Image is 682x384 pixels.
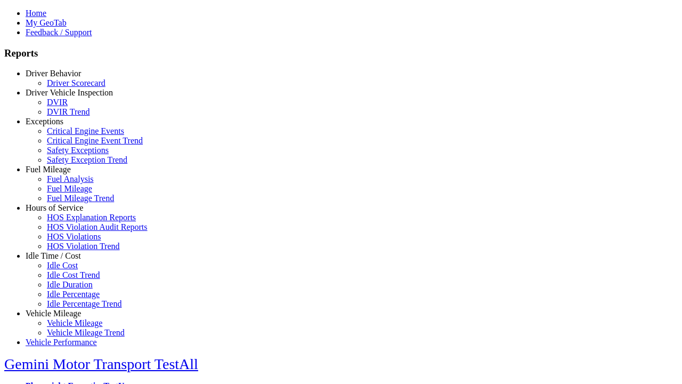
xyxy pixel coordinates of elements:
[47,222,148,231] a: HOS Violation Audit Reports
[47,136,143,145] a: Critical Engine Event Trend
[47,242,120,251] a: HOS Violation Trend
[47,78,105,87] a: Driver Scorecard
[47,290,100,299] a: Idle Percentage
[4,356,198,372] a: Gemini Motor Transport TestAll
[47,155,127,164] a: Safety Exception Trend
[47,318,102,327] a: Vehicle Mileage
[26,338,97,347] a: Vehicle Performance
[47,194,114,203] a: Fuel Mileage Trend
[47,299,121,308] a: Idle Percentage Trend
[26,28,92,37] a: Feedback / Support
[26,18,67,27] a: My GeoTab
[47,107,90,116] a: DVIR Trend
[26,88,113,97] a: Driver Vehicle Inspection
[47,232,101,241] a: HOS Violations
[47,174,94,183] a: Fuel Analysis
[26,117,63,126] a: Exceptions
[47,184,92,193] a: Fuel Mileage
[26,309,81,318] a: Vehicle Mileage
[26,251,81,260] a: Idle Time / Cost
[47,146,109,155] a: Safety Exceptions
[47,280,93,289] a: Idle Duration
[47,261,78,270] a: Idle Cost
[26,9,46,18] a: Home
[47,213,136,222] a: HOS Explanation Reports
[26,165,71,174] a: Fuel Mileage
[26,69,81,78] a: Driver Behavior
[4,47,678,59] h3: Reports
[47,126,124,135] a: Critical Engine Events
[47,270,100,279] a: Idle Cost Trend
[47,98,68,107] a: DVIR
[47,328,125,337] a: Vehicle Mileage Trend
[26,203,83,212] a: Hours of Service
